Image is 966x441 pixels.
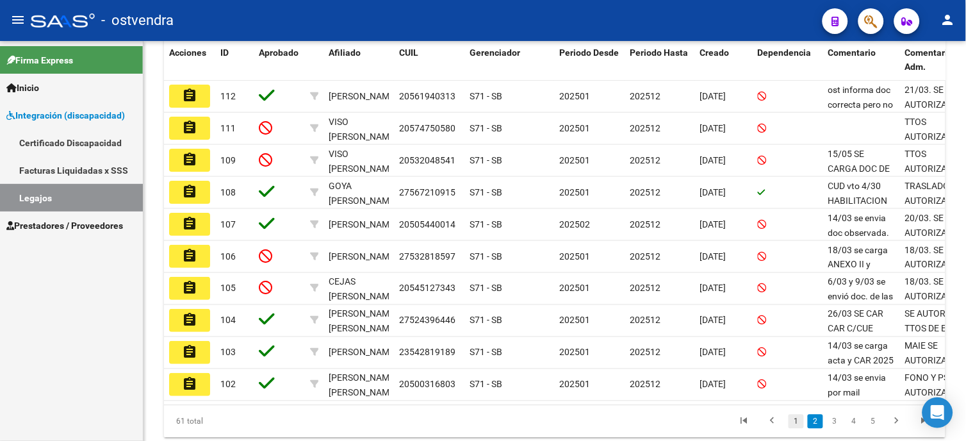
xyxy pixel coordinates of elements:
mat-icon: menu [10,12,26,28]
span: Periodo Hasta [630,47,688,58]
span: 104 [220,315,236,326]
span: 202501 [559,379,590,390]
span: 18/03 se carga ANEXO II y PRESUPUESTO MII. Afiliada de baja 01/03 Se cargan FC de enero y febrero. [828,245,890,343]
span: 20561940313 [399,91,455,101]
span: 26/03 SE CAR CAR C/CUE [828,309,884,334]
span: 27524396446 [399,315,455,326]
span: Integración (discapacidad) [6,108,125,122]
span: 202512 [630,219,660,229]
div: [PERSON_NAME] [PERSON_NAME] [329,371,397,401]
div: [PERSON_NAME] [PERSON_NAME] [329,307,397,337]
span: 103 [220,347,236,358]
span: S71 - SB [470,155,502,165]
div: [PERSON_NAME] [329,345,397,360]
span: 20505440014 [399,219,455,229]
mat-icon: assignment [182,120,197,135]
span: [DATE] [700,283,726,294]
div: 61 total [164,406,318,438]
span: [DATE] [700,123,726,133]
span: S71 - SB [470,347,502,358]
datatable-header-cell: Periodo Hasta [625,39,695,81]
span: S71 - SB [470,379,502,390]
span: 105 [220,283,236,294]
span: 202512 [630,379,660,390]
span: 202501 [559,123,590,133]
div: [PERSON_NAME] [329,217,397,232]
li: page 3 [825,411,844,433]
li: page 5 [864,411,883,433]
span: 20545127343 [399,283,455,294]
span: [DATE] [700,347,726,358]
span: 202501 [559,283,590,294]
span: 14/03 se envia doc observada. 19/03 SE ENVIA CAR [828,213,892,267]
span: 112 [220,91,236,101]
datatable-header-cell: Afiliado [323,39,394,81]
span: 20574750580 [399,123,455,133]
span: [DATE] [700,187,726,197]
mat-icon: person [940,12,956,28]
span: 202502 [559,219,590,229]
span: 202512 [630,315,660,326]
span: 202512 [630,187,660,197]
span: CUD vto 4/30 HABILITACION vto 3/26 VTV vto 3/26 10/03 se envían observaciones de maie. 25/03 SE C... [828,181,888,395]
mat-icon: assignment [182,376,197,392]
span: 27532818597 [399,251,455,262]
datatable-header-cell: Gerenciador [464,39,554,81]
span: 106 [220,251,236,262]
span: [DATE] [700,219,726,229]
span: - ostvendra [101,6,174,35]
mat-icon: assignment [182,248,197,263]
datatable-header-cell: Acciones [164,39,215,81]
span: 202512 [630,91,660,101]
span: MAIE SE AUTORIZA DE FEBRERO A DICIEMBRE 2025 [905,341,960,395]
span: 202512 [630,155,660,165]
span: 20532048541 [399,155,455,165]
div: [PERSON_NAME] [329,89,397,104]
span: 109 [220,155,236,165]
li: page 1 [787,411,806,433]
span: [DATE] [700,379,726,390]
span: Gerenciador [470,47,520,58]
a: 5 [865,415,881,429]
datatable-header-cell: Comentario [823,39,900,81]
mat-icon: assignment [182,312,197,328]
div: Open Intercom Messenger [922,397,953,428]
span: 14/03 se envia por mail observaciones MAIE [828,373,887,427]
div: VISO [PERSON_NAME] [329,115,397,144]
a: go to previous page [760,415,785,429]
span: 202501 [559,187,590,197]
span: Periodo Desde [559,47,619,58]
span: Comentario Adm. [905,47,953,72]
span: 202512 [630,283,660,294]
span: S71 - SB [470,219,502,229]
span: 202501 [559,91,590,101]
span: 108 [220,187,236,197]
li: page 4 [844,411,864,433]
mat-icon: assignment [182,344,197,360]
div: CEJAS [PERSON_NAME] [329,275,397,304]
span: 107 [220,219,236,229]
span: Creado [700,47,730,58]
span: 14/03 se carga acta y CAR 2025 26/03 se carga car c/ cue [828,341,894,395]
a: 1 [789,415,804,429]
a: go to first page [732,415,757,429]
span: ID [220,47,229,58]
div: VISO [PERSON_NAME] [329,147,397,176]
datatable-header-cell: CUIL [394,39,464,81]
span: 23542819189 [399,347,455,358]
span: S71 - SB [470,123,502,133]
span: CUIL [399,47,418,58]
span: S71 - SB [470,251,502,262]
span: Firma Express [6,53,73,67]
mat-icon: assignment [182,216,197,231]
a: go to last page [913,415,937,429]
span: [DATE] [700,91,726,101]
div: [PERSON_NAME] [329,249,397,264]
span: Inicio [6,81,39,95]
span: 202512 [630,123,660,133]
span: Comentario [828,47,876,58]
span: 202512 [630,251,660,262]
datatable-header-cell: ID [215,39,254,81]
span: Dependencia [758,47,812,58]
mat-icon: assignment [182,280,197,295]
